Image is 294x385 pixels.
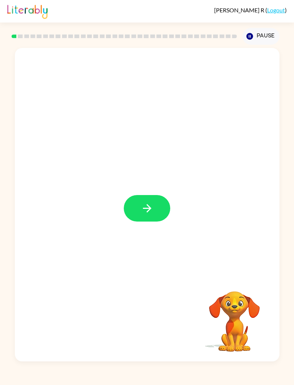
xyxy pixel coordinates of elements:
a: Logout [267,7,285,13]
video: Your browser must support playing .mp4 files to use Literably. Please try using another browser. [198,280,271,353]
div: ( ) [214,7,287,13]
button: Pause [242,28,279,45]
img: Literably [7,3,48,19]
span: [PERSON_NAME] R [214,7,265,13]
